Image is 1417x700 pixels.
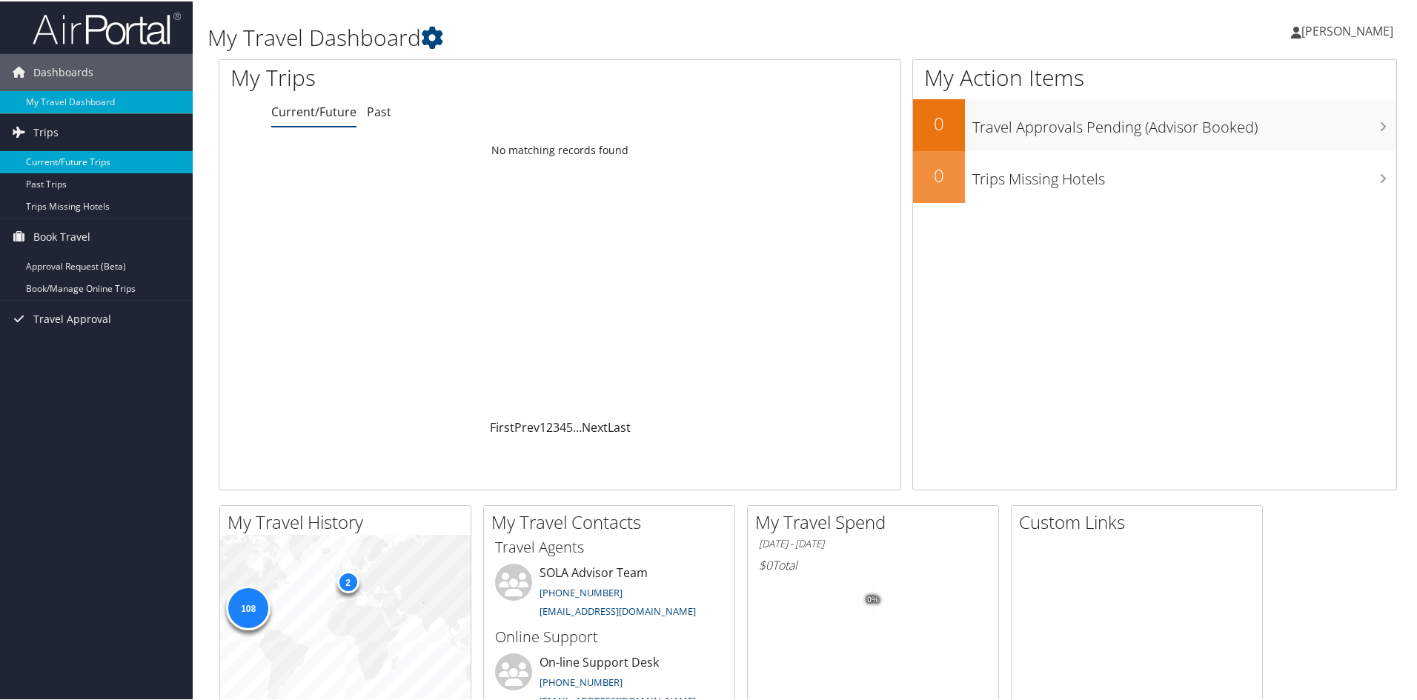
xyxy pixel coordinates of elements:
a: [PHONE_NUMBER] [540,674,623,687]
a: First [490,418,514,434]
span: $0 [759,556,772,572]
a: 4 [560,418,566,434]
h2: My Travel Spend [755,508,998,533]
td: No matching records found [219,136,900,162]
li: SOLA Advisor Team [488,562,731,623]
img: airportal-logo.png [33,10,181,44]
h1: My Action Items [913,61,1396,92]
a: [PERSON_NAME] [1291,7,1408,52]
span: Book Travel [33,217,90,254]
span: Dashboards [33,53,93,90]
div: 108 [226,584,271,629]
div: 2 [337,570,359,592]
span: [PERSON_NAME] [1301,21,1393,38]
h6: [DATE] - [DATE] [759,536,987,550]
h2: My Travel Contacts [491,508,734,533]
h3: Trips Missing Hotels [972,160,1396,188]
tspan: 0% [867,594,879,603]
h3: Online Support [495,625,723,646]
h2: My Travel History [228,508,471,533]
a: 0Travel Approvals Pending (Advisor Booked) [913,98,1396,150]
h2: Custom Links [1019,508,1262,533]
a: Next [582,418,608,434]
h2: 0 [913,161,965,187]
a: 1 [540,418,546,434]
a: 3 [553,418,560,434]
a: Past [367,102,391,119]
span: Travel Approval [33,299,111,336]
a: Prev [514,418,540,434]
h1: My Travel Dashboard [208,21,1008,52]
a: [EMAIL_ADDRESS][DOMAIN_NAME] [540,603,696,616]
h6: Total [759,556,987,572]
h1: My Trips [230,61,605,92]
a: Last [608,418,631,434]
h3: Travel Approvals Pending (Advisor Booked) [972,108,1396,136]
span: … [573,418,582,434]
h3: Travel Agents [495,536,723,556]
a: 0Trips Missing Hotels [913,150,1396,201]
a: 2 [546,418,553,434]
a: [PHONE_NUMBER] [540,584,623,598]
span: Trips [33,113,59,150]
h2: 0 [913,110,965,135]
a: 5 [566,418,573,434]
a: Current/Future [271,102,356,119]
